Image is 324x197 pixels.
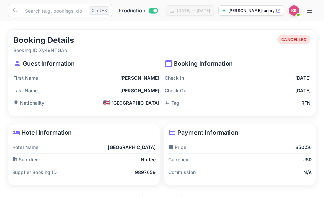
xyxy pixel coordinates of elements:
p: [DATE] [295,87,310,94]
p: Supplier [12,156,38,163]
p: Booking Information [165,59,310,68]
div: Switch to Sandbox mode [116,7,160,14]
input: Search (e.g. bookings, documentation) [21,4,86,17]
img: Kobus Roux [289,5,299,16]
p: $50.56 [295,144,312,151]
p: Check Out [165,87,188,94]
p: Nuitée [141,156,156,163]
p: Check In [165,74,184,81]
span: Production [119,7,145,14]
span: CANCELLED [277,37,311,42]
p: N/A [303,169,312,176]
p: [GEOGRAPHIC_DATA] [108,144,156,151]
p: 9897659 [135,169,156,176]
p: Hotel Name [12,144,39,151]
p: Last Name [13,87,38,94]
p: RFN [301,99,310,106]
p: Hotel Information [12,128,156,137]
div: Ctrl+K [89,6,109,15]
p: Nationality [13,99,45,106]
span: 🇺🇸 [103,100,110,106]
p: Tag [165,99,179,106]
div: [GEOGRAPHIC_DATA] [103,99,159,106]
p: Currency [168,156,188,163]
div: [DATE] — [DATE] [177,8,210,14]
p: Payment Information [168,128,312,137]
h5: Booking Details [13,35,74,45]
p: Price [168,144,186,151]
p: Commission [168,169,196,176]
p: [DATE] [295,74,310,81]
p: USD [302,156,312,163]
p: [PERSON_NAME] [121,74,159,81]
p: [PERSON_NAME]-unbrg.[PERSON_NAME]... [229,8,274,14]
p: Guest Information [13,59,159,68]
p: [PERSON_NAME] [121,87,159,94]
p: Supplier Booking ID [12,169,57,176]
p: Booking ID: Xy49NTGAo [13,47,74,54]
p: First Name [13,74,38,81]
